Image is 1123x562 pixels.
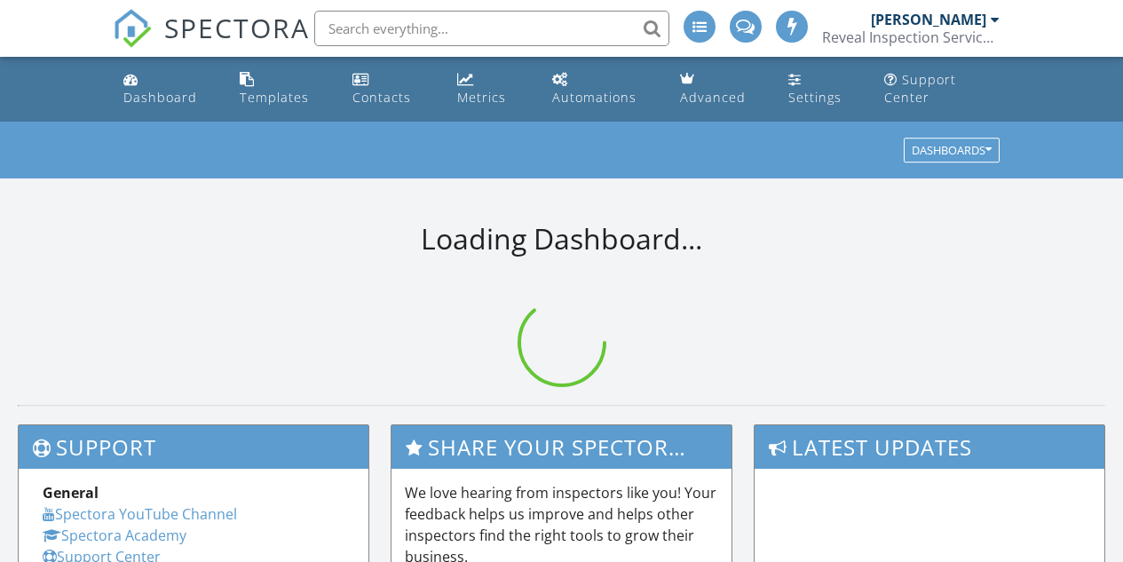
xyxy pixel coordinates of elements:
h3: Share Your Spectora Experience [391,425,731,469]
a: Support Center [877,64,1007,115]
div: Support Center [884,71,956,106]
a: Contacts [345,64,435,115]
img: The Best Home Inspection Software - Spectora [113,9,152,48]
div: Advanced [680,89,746,106]
div: Contacts [352,89,411,106]
h3: Support [19,425,368,469]
div: [PERSON_NAME] [871,11,986,28]
span: SPECTORA [164,9,310,46]
a: Automations (Basic) [545,64,659,115]
a: Spectora Academy [43,526,186,545]
a: Advanced [673,64,767,115]
div: Dashboards [912,145,992,157]
button: Dashboards [904,139,1000,163]
a: Settings [781,64,863,115]
div: Dashboard [123,89,197,106]
a: SPECTORA [113,24,310,61]
a: Spectora YouTube Channel [43,504,237,524]
strong: General [43,483,99,503]
div: Automations [552,89,637,106]
input: Search everything... [314,11,669,46]
a: Metrics [450,64,531,115]
div: Metrics [457,89,506,106]
div: Settings [788,89,842,106]
h3: Latest Updates [755,425,1104,469]
div: Reveal Inspection Services, LLC [822,28,1000,46]
a: Templates [233,64,331,115]
div: Templates [240,89,309,106]
a: Dashboard [116,64,219,115]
